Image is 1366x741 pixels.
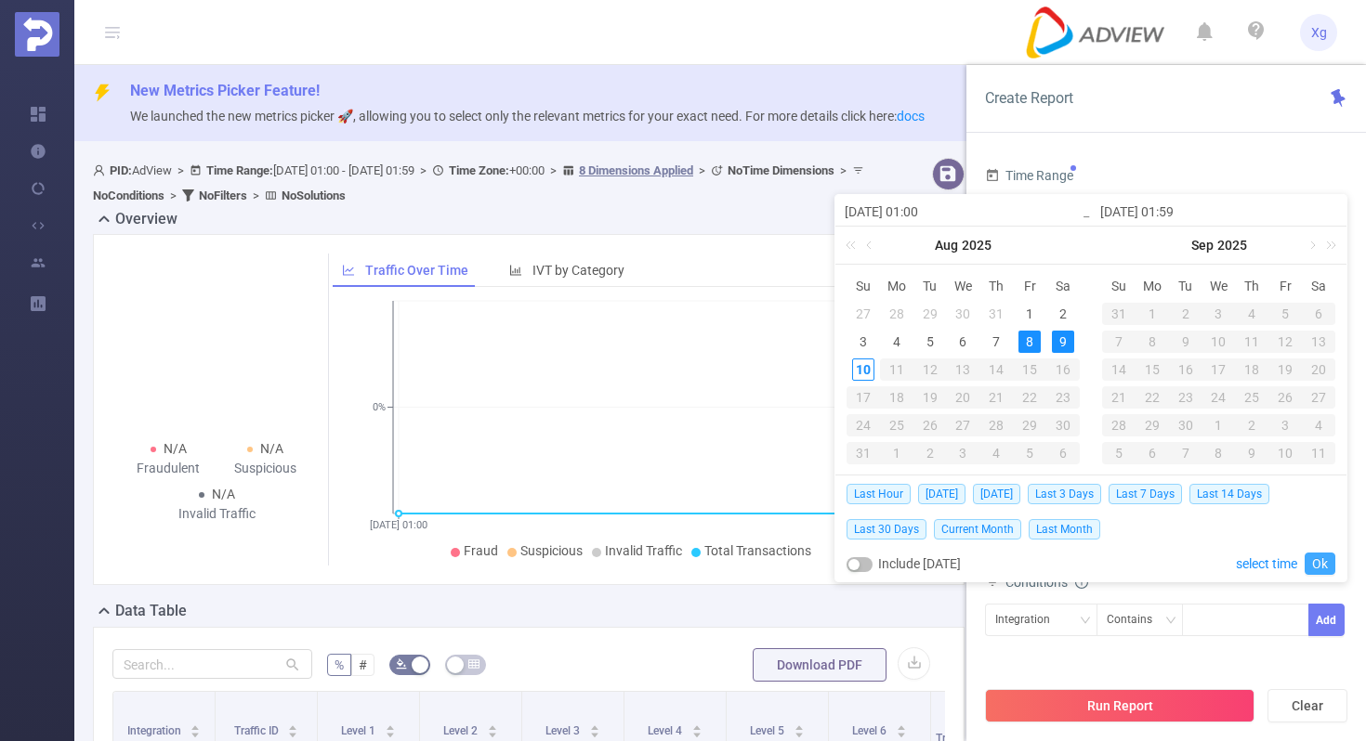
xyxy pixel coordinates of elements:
td: July 31, 2025 [979,300,1013,328]
div: 26 [1268,386,1302,409]
span: Level 3 [545,724,583,737]
span: Last 3 Days [1028,484,1101,504]
td: August 27, 2025 [947,411,980,439]
span: We launched the new metrics picker 🚀, allowing you to select only the relevant metrics for your e... [130,109,925,123]
td: August 28, 2025 [979,411,1013,439]
span: # [359,657,367,672]
div: 4 [1302,414,1335,436]
div: Suspicious [217,459,313,478]
a: 2025 [960,227,993,264]
div: 20 [1302,358,1335,381]
td: August 26, 2025 [913,411,947,439]
td: September 16, 2025 [1169,356,1202,383]
div: 13 [1302,331,1335,353]
td: August 5, 2025 [913,328,947,356]
div: 22 [1013,386,1046,409]
div: 30 [1046,414,1080,436]
td: August 19, 2025 [913,383,947,411]
a: Next month (PageDown) [1303,227,1320,264]
span: Level 4 [648,724,685,737]
div: 23 [1046,386,1080,409]
div: 30 [1169,414,1202,436]
span: Xg [1311,14,1327,51]
div: 19 [1268,358,1302,381]
i: icon: bg-colors [396,658,407,669]
span: Last 7 Days [1109,484,1182,504]
td: August 17, 2025 [847,383,880,411]
span: Traffic Over Time [365,263,468,278]
span: Integration [127,724,184,737]
td: September 26, 2025 [1268,383,1302,411]
td: September 4, 2025 [1235,300,1268,328]
span: Total Transactions [704,543,811,558]
div: 11 [880,358,913,381]
td: August 21, 2025 [979,383,1013,411]
div: 27 [1302,386,1335,409]
td: August 11, 2025 [880,356,913,383]
td: August 18, 2025 [880,383,913,411]
td: August 23, 2025 [1046,383,1080,411]
a: Ok [1305,552,1335,575]
span: Mo [880,278,913,294]
div: Sort [487,722,498,734]
div: 24 [1202,386,1236,409]
div: 25 [1235,386,1268,409]
span: Tu [1169,278,1202,294]
input: End date [1100,201,1337,223]
div: 6 [1302,303,1335,325]
div: 2 [1235,414,1268,436]
span: AdView [DATE] 01:00 - [DATE] 01:59 +00:00 [93,163,869,202]
td: September 1, 2025 [1136,300,1169,328]
div: 16 [1169,358,1202,381]
div: 1 [1018,303,1041,325]
div: 9 [1169,331,1202,353]
div: 10 [852,358,874,381]
h2: Data Table [115,600,187,622]
div: 15 [1013,358,1046,381]
span: Su [1102,278,1136,294]
div: 5 [1102,442,1136,464]
span: New Metrics Picker Feature! [130,82,320,99]
div: 15 [1136,358,1169,381]
div: 29 [1136,414,1169,436]
div: Sort [385,722,396,734]
div: 5 [919,331,941,353]
span: IVT by Category [532,263,624,278]
td: September 19, 2025 [1268,356,1302,383]
div: 14 [979,358,1013,381]
div: 8 [1136,331,1169,353]
div: 11 [1235,331,1268,353]
u: 8 Dimensions Applied [579,163,693,177]
span: Conditions [1005,575,1088,590]
td: September 11, 2025 [1235,328,1268,356]
div: 4 [979,442,1013,464]
h2: Overview [115,208,177,230]
a: select time [1236,546,1297,581]
div: 21 [1102,386,1136,409]
td: September 15, 2025 [1136,356,1169,383]
span: N/A [164,441,187,456]
td: September 7, 2025 [1102,328,1136,356]
th: Mon [1136,272,1169,300]
td: August 8, 2025 [1013,328,1046,356]
div: 2 [913,442,947,464]
span: Current Month [934,519,1021,539]
td: August 7, 2025 [979,328,1013,356]
div: 25 [880,414,913,436]
div: 18 [880,386,913,409]
td: September 30, 2025 [1169,411,1202,439]
th: Fri [1268,272,1302,300]
td: September 4, 2025 [979,439,1013,467]
i: icon: caret-up [190,722,201,728]
div: Sort [190,722,201,734]
span: N/A [260,441,283,456]
span: % [335,657,344,672]
span: Sa [1302,278,1335,294]
td: September 29, 2025 [1136,411,1169,439]
td: September 28, 2025 [1102,411,1136,439]
td: August 31, 2025 [1102,300,1136,328]
span: > [834,163,852,177]
td: August 2, 2025 [1046,300,1080,328]
th: Sat [1302,272,1335,300]
input: Search... [112,649,312,679]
